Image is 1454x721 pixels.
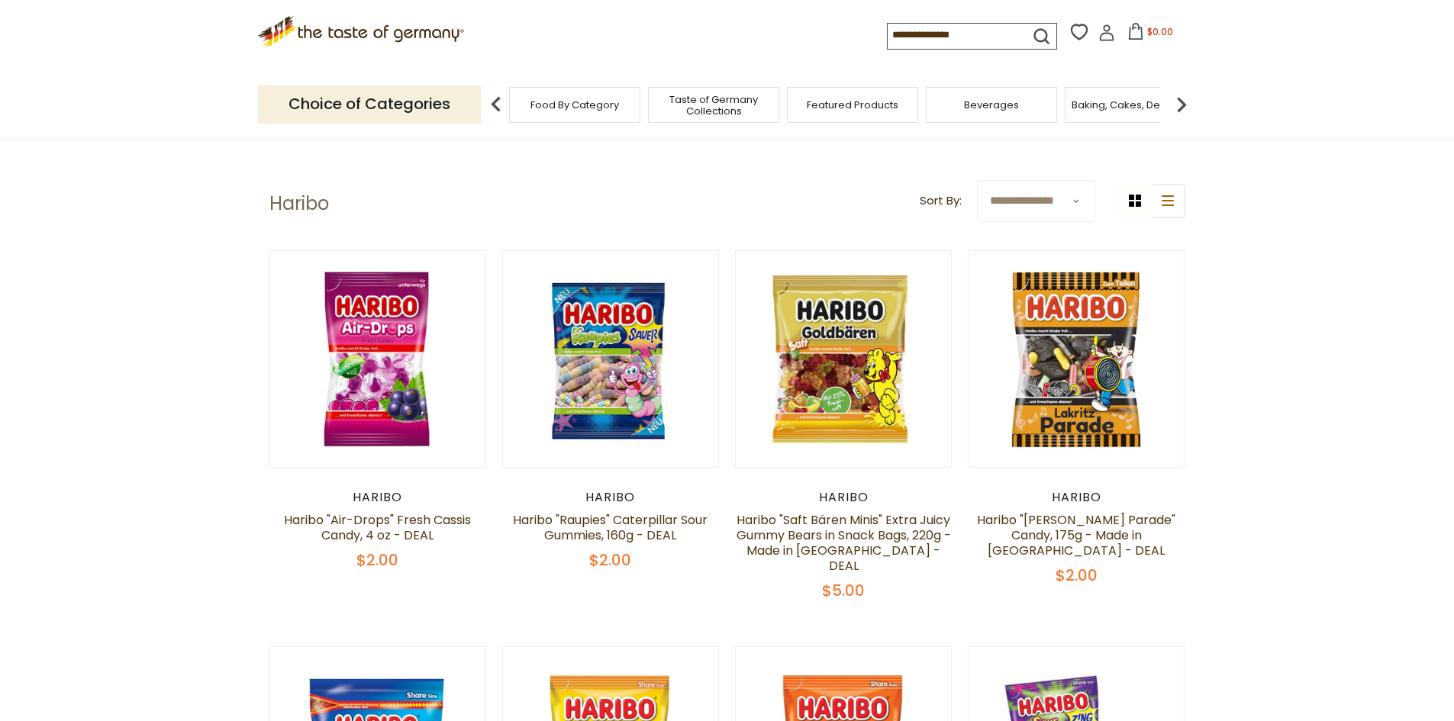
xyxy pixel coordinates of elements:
[969,251,1185,467] img: Haribo Lakritz Parade
[481,89,511,120] img: previous arrow
[1147,25,1173,38] span: $0.00
[737,511,951,575] a: Haribo "Saft Bären Minis" Extra Juicy Gummy Bears in Snack Bags, 220g - Made in [GEOGRAPHIC_DATA]...
[735,490,953,505] div: Haribo
[1118,23,1183,46] button: $0.00
[284,511,471,544] a: Haribo "Air-Drops" Fresh Cassis Candy, 4 oz - DEAL
[502,490,720,505] div: Haribo
[513,511,708,544] a: Haribo "Raupies" Caterpillar Sour Gummies, 160g - DEAL
[964,99,1019,111] a: Beverages
[269,192,329,215] h1: Haribo
[968,490,1185,505] div: Haribo
[822,580,865,601] span: $5.00
[807,99,898,111] a: Featured Products
[920,192,962,211] label: Sort By:
[530,99,619,111] a: Food By Category
[653,94,775,117] a: Taste of Germany Collections
[270,251,486,467] img: Haribo Air Drops Fresh Cassis
[977,511,1175,559] a: Haribo "[PERSON_NAME] Parade" Candy, 175g - Made in [GEOGRAPHIC_DATA] - DEAL
[1166,89,1197,120] img: next arrow
[736,251,952,467] img: Haribo Saft Baren Extra Juicy
[258,85,481,123] p: Choice of Categories
[1072,99,1190,111] a: Baking, Cakes, Desserts
[1056,565,1098,586] span: $2.00
[269,490,487,505] div: Haribo
[356,549,398,571] span: $2.00
[503,251,719,467] img: Haribo Raupies Sauer
[589,549,631,571] span: $2.00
